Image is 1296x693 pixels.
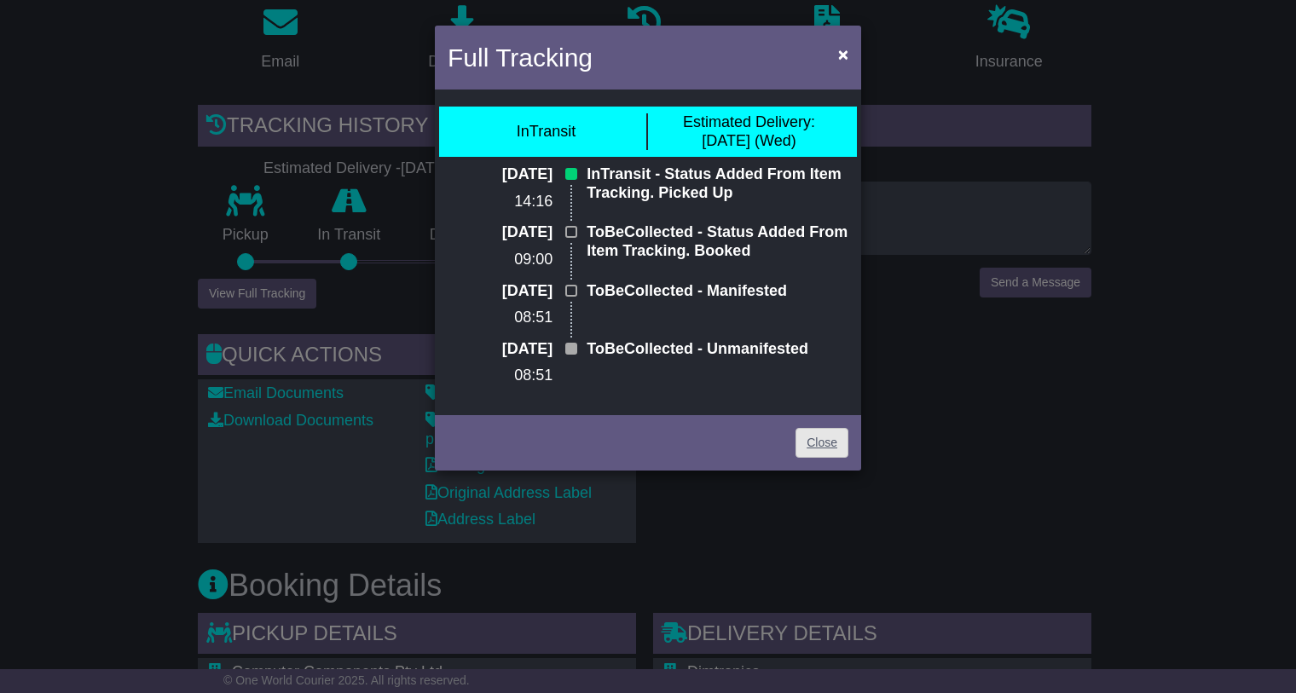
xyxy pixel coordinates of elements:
span: Estimated Delivery: [683,113,815,130]
p: 09:00 [448,251,553,269]
div: [DATE] (Wed) [683,113,815,150]
p: ToBeCollected - Unmanifested [587,340,848,359]
h4: Full Tracking [448,38,593,77]
button: Close [830,37,857,72]
p: [DATE] [448,340,553,359]
span: × [838,44,848,64]
p: [DATE] [448,282,553,301]
p: 08:51 [448,309,553,327]
p: ToBeCollected - Status Added From Item Tracking. Booked [587,223,848,260]
p: ToBeCollected - Manifested [587,282,848,301]
a: Close [796,428,848,458]
p: [DATE] [448,165,553,184]
p: InTransit - Status Added From Item Tracking. Picked Up [587,165,848,202]
div: InTransit [517,123,576,141]
p: 14:16 [448,193,553,211]
p: [DATE] [448,223,553,242]
p: 08:51 [448,367,553,385]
